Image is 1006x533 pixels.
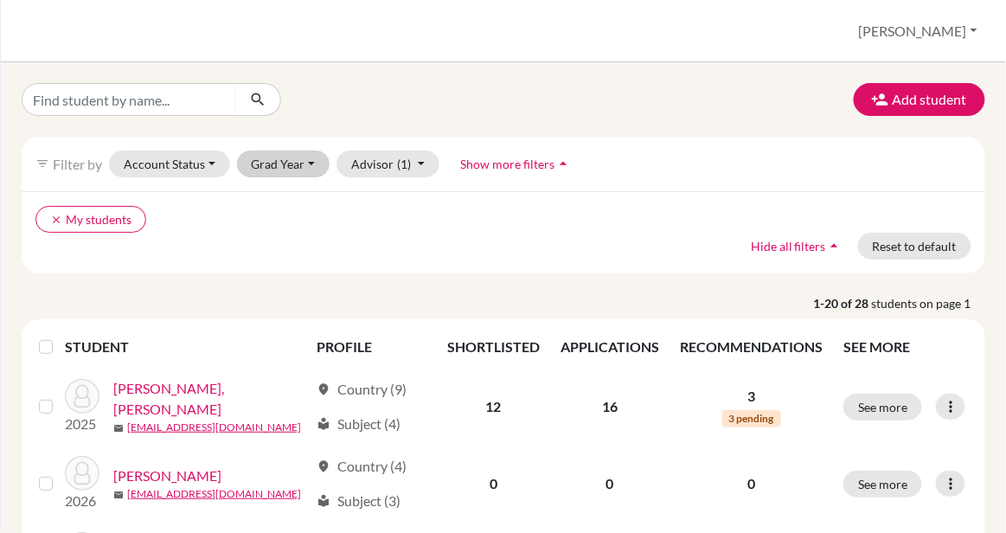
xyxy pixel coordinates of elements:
[127,486,301,502] a: [EMAIL_ADDRESS][DOMAIN_NAME]
[113,423,124,433] span: mail
[65,456,99,491] img: Chen, Jiayi
[65,414,99,434] p: 2025
[113,466,221,486] a: [PERSON_NAME]
[317,414,400,434] div: Subject (4)
[851,15,985,48] button: [PERSON_NAME]
[833,326,978,368] th: SEE MORE
[317,491,400,511] div: Subject (3)
[826,237,843,254] i: arrow_drop_up
[65,326,306,368] th: STUDENT
[550,326,670,368] th: APPLICATIONS
[65,491,99,511] p: 2026
[306,326,437,368] th: PROFILE
[858,233,971,260] button: Reset to default
[550,446,670,522] td: 0
[35,157,49,170] i: filter_list
[854,83,985,116] button: Add student
[317,494,330,508] span: local_library
[317,459,330,473] span: location_on
[872,294,985,312] span: students on page 1
[317,382,330,396] span: location_on
[65,379,99,414] img: Binoy, Savio
[35,206,146,233] button: clearMy students
[722,410,781,427] span: 3 pending
[680,386,823,407] p: 3
[53,156,102,172] span: Filter by
[461,157,555,171] span: Show more filters
[555,155,573,172] i: arrow_drop_up
[437,446,550,522] td: 0
[550,368,670,446] td: 16
[843,394,922,421] button: See more
[843,471,922,498] button: See more
[113,378,309,420] a: [PERSON_NAME], [PERSON_NAME]
[670,326,833,368] th: RECOMMENDATIONS
[736,233,858,260] button: Hide all filtersarrow_drop_up
[113,490,124,500] span: mail
[437,326,550,368] th: SHORTLISTED
[317,456,407,477] div: Country (4)
[446,151,587,177] button: Show more filtersarrow_drop_up
[317,379,407,400] div: Country (9)
[127,420,301,435] a: [EMAIL_ADDRESS][DOMAIN_NAME]
[680,473,823,494] p: 0
[237,151,330,177] button: Grad Year
[22,83,236,116] input: Find student by name...
[50,214,62,226] i: clear
[336,151,439,177] button: Advisor(1)
[397,157,411,171] span: (1)
[437,368,550,446] td: 12
[109,151,230,177] button: Account Status
[317,417,330,431] span: local_library
[814,294,872,312] strong: 1-20 of 28
[751,239,826,254] span: Hide all filters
